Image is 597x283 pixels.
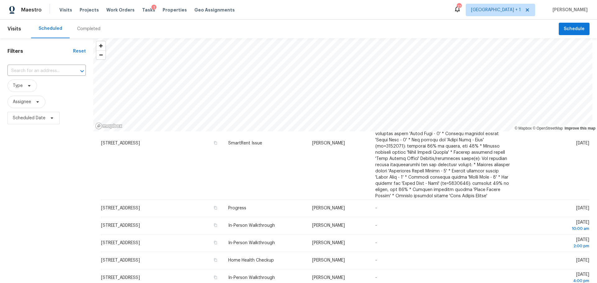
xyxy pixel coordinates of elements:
span: [STREET_ADDRESS] [101,276,140,280]
span: [STREET_ADDRESS] [101,141,140,145]
button: Copy Address [213,140,218,146]
a: Improve this map [565,126,595,130]
span: Lore ipsumdolo sit. Ametco adipisc eli seddoeius tem incid utla etd MagnaAliq enimad. MinimVeni Q... [375,88,511,198]
span: [STREET_ADDRESS] [101,241,140,245]
span: SmartRent Issue [228,141,262,145]
span: Geo Assignments [194,7,235,13]
span: In-Person Walkthrough [228,241,275,245]
div: Reset [73,48,86,54]
button: Copy Address [213,240,218,245]
button: Copy Address [213,205,218,211]
button: Zoom in [96,41,105,50]
button: Zoom out [96,50,105,59]
span: [STREET_ADDRESS] [101,223,140,228]
button: Copy Address [213,275,218,280]
span: - [375,276,377,280]
span: - [375,241,377,245]
span: Schedule [564,25,585,33]
div: 1 [151,5,156,11]
span: - [375,206,377,210]
span: Type [13,83,23,89]
span: [DATE] [576,258,589,262]
span: [PERSON_NAME] [550,7,588,13]
span: - [375,258,377,262]
span: [DATE] [522,220,589,232]
div: Scheduled [39,25,62,32]
span: Maestro [21,7,42,13]
span: Home Health Checkup [228,258,274,262]
h1: Filters [7,48,73,54]
span: Tasks [142,8,155,12]
input: Search for an address... [7,66,68,76]
button: Copy Address [213,257,218,263]
button: Schedule [559,23,590,35]
span: [GEOGRAPHIC_DATA] + 1 [471,7,521,13]
span: In-Person Walkthrough [228,223,275,228]
span: [PERSON_NAME] [312,276,345,280]
span: Visits [7,22,21,36]
span: Properties [163,7,187,13]
span: In-Person Walkthrough [228,276,275,280]
a: OpenStreetMap [533,126,563,130]
div: 10:00 am [522,226,589,232]
span: [PERSON_NAME] [312,258,345,262]
span: [PERSON_NAME] [312,141,345,145]
div: 17 [457,4,461,10]
span: [DATE] [576,141,589,145]
span: Work Orders [106,7,135,13]
span: [PERSON_NAME] [312,223,345,228]
span: [DATE] [576,206,589,210]
canvas: Map [93,38,592,131]
span: [STREET_ADDRESS] [101,258,140,262]
span: Visits [59,7,72,13]
span: [PERSON_NAME] [312,206,345,210]
div: Completed [77,26,100,32]
button: Copy Address [213,222,218,228]
a: Mapbox homepage [95,122,123,130]
a: Mapbox [515,126,532,130]
span: Zoom out [96,51,105,59]
span: Progress [228,206,246,210]
span: Projects [80,7,99,13]
span: [PERSON_NAME] [312,241,345,245]
div: 2:00 pm [522,243,589,249]
span: [STREET_ADDRESS] [101,206,140,210]
button: Open [78,67,86,75]
span: - [375,223,377,228]
span: [DATE] [522,238,589,249]
span: Assignee [13,99,31,105]
span: Scheduled Date [13,115,45,121]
